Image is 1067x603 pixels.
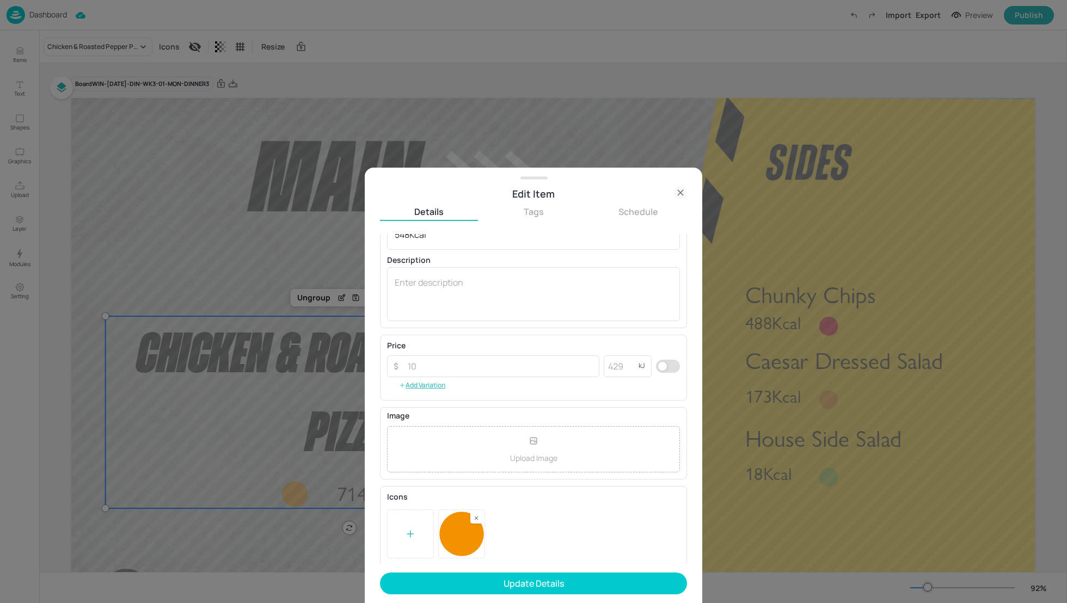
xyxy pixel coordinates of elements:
[387,493,680,501] p: Icons
[401,355,599,377] input: 10
[604,355,639,377] input: 429
[395,229,672,241] textarea: 548Kcal
[387,256,680,264] p: Description
[387,412,680,420] p: Image
[470,512,482,524] div: Remove image
[510,452,557,464] p: Upload Image
[589,206,687,218] button: Schedule
[387,342,406,349] p: Price
[380,573,687,594] button: Update Details
[439,511,485,557] img: 2025-05-06-1746568187836hl5kchzkg1p.svg
[485,206,582,218] button: Tags
[639,362,645,370] p: kJ
[387,377,457,393] button: Add Variation
[380,206,478,218] button: Details
[380,186,687,201] div: Edit Item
